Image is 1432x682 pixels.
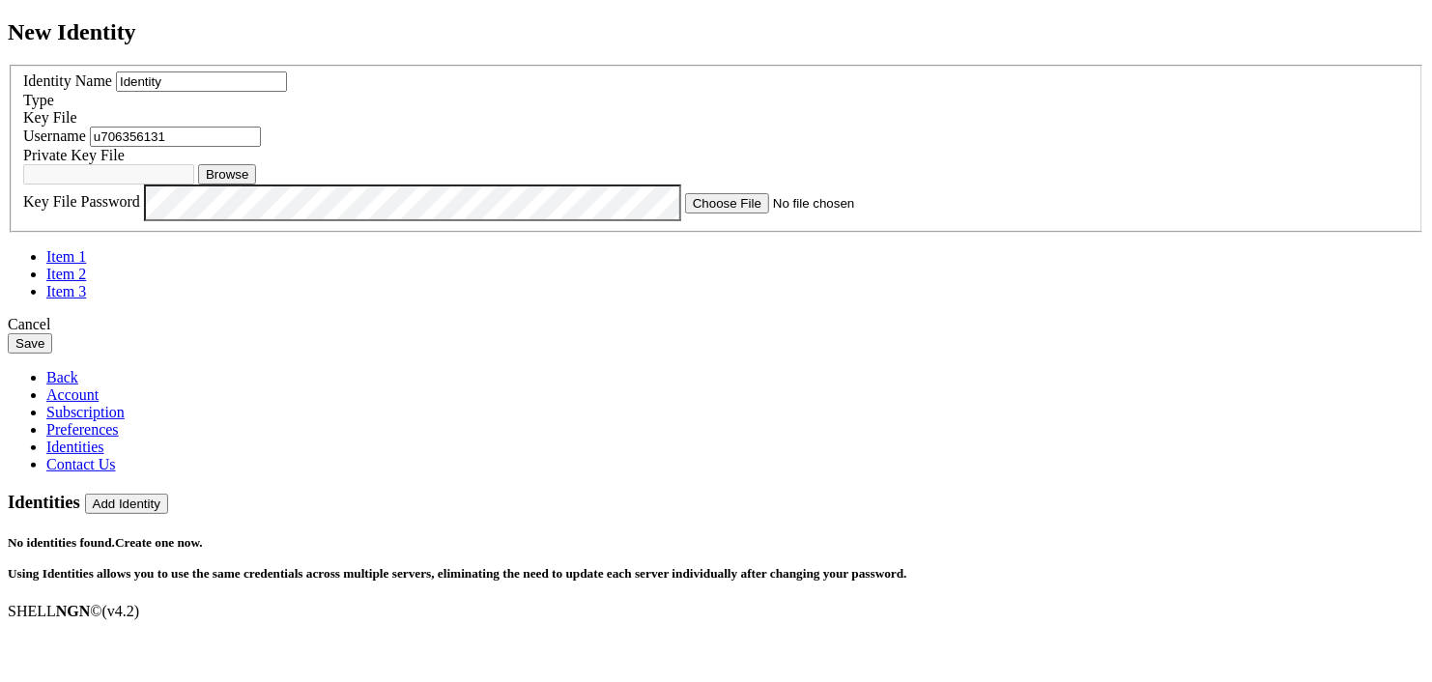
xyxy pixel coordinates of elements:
span: SHELL © [8,603,139,619]
label: Private Key File [23,147,125,163]
a: Item 3 [46,283,86,299]
button: Save [8,333,52,354]
input: Login Username [90,127,261,147]
button: Browse [198,164,256,185]
a: Back [46,369,78,385]
div: Cancel [8,316,1424,333]
a: Subscription [46,404,125,420]
a: Account [46,386,99,403]
label: Username [23,128,86,144]
a: Create one now. [115,535,203,550]
label: Type [23,92,54,108]
label: Key File Password [23,194,140,211]
a: Preferences [46,421,119,438]
label: Identity Name [23,72,112,89]
a: Identities [46,439,104,455]
b: NGN [56,603,91,619]
h2: New Identity [8,19,1424,45]
a: Contact Us [46,456,116,472]
span: 4.2.0 [102,603,140,619]
a: Item 2 [46,266,86,282]
div: Key File [23,109,1409,127]
span: Key File [23,109,77,126]
a: Item 1 [46,248,86,265]
h5: No identities found. Using Identities allows you to use the same credentials across multiple serv... [8,535,1424,582]
h3: Identities [8,492,1424,514]
button: Add Identity [85,494,168,514]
